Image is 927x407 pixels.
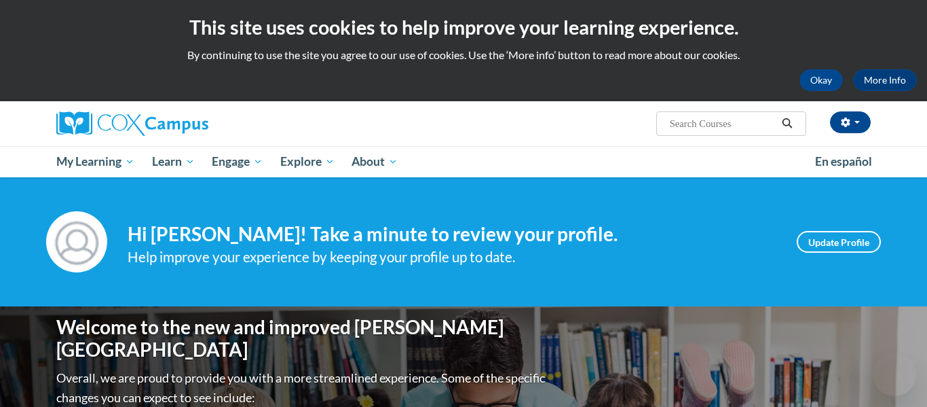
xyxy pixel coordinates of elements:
[203,146,271,177] a: Engage
[280,154,335,170] span: Explore
[853,69,917,91] a: More Info
[48,146,143,177] a: My Learning
[815,154,872,169] span: En español
[799,69,843,91] button: Okay
[46,211,107,272] img: Profile Image
[128,223,776,246] h4: Hi [PERSON_NAME]! Take a minute to review your profile.
[56,316,548,361] h1: Welcome to the new and improved [PERSON_NAME][GEOGRAPHIC_DATA]
[56,111,314,136] a: Cox Campus
[212,154,263,170] span: Engage
[873,353,916,396] iframe: Button to launch messaging window
[152,154,195,170] span: Learn
[143,146,204,177] a: Learn
[343,146,407,177] a: About
[10,14,917,41] h2: This site uses cookies to help improve your learning experience.
[10,48,917,63] p: By continuing to use the site you agree to our use of cookies. Use the ‘More info’ button to read...
[271,146,343,177] a: Explore
[830,111,871,133] button: Account Settings
[797,231,881,253] a: Update Profile
[56,154,134,170] span: My Learning
[56,111,208,136] img: Cox Campus
[36,146,891,177] div: Main menu
[806,147,881,176] a: En español
[128,246,776,268] div: Help improve your experience by keeping your profile up to date.
[352,154,398,170] span: About
[777,116,797,132] button: Search
[668,116,777,132] input: Search Courses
